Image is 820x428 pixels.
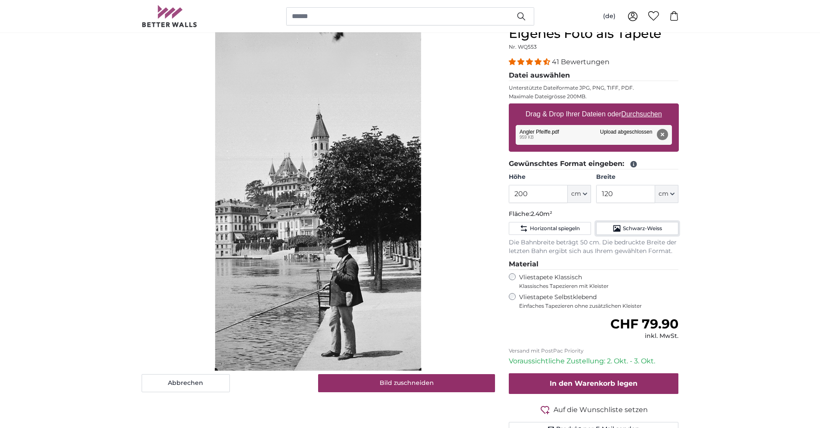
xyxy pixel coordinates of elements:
span: cm [659,190,668,198]
span: 4.39 stars [509,58,552,66]
h1: Eigenes Foto als Tapete [509,26,679,41]
legend: Gewünschtes Format eingeben: [509,159,679,169]
label: Vliestapete Klassisch [519,273,671,290]
label: Drag & Drop Ihrer Dateien oder [522,106,665,123]
button: Horizontal spiegeln [509,222,591,235]
button: cm [655,185,678,203]
p: Maximale Dateigrösse 200MB. [509,93,679,100]
u: Durchsuchen [621,110,662,118]
p: Unterstützte Dateiformate JPG, PNG, TIFF, PDF. [509,84,679,91]
button: Bild zuschneiden [318,374,495,392]
button: Abbrechen [142,374,230,392]
p: Die Bahnbreite beträgt 50 cm. Die bedruckte Breite der letzten Bahn ergibt sich aus Ihrem gewählt... [509,238,679,256]
span: Klassisches Tapezieren mit Kleister [519,283,671,290]
button: cm [568,185,591,203]
span: 41 Bewertungen [552,58,610,66]
button: In den Warenkorb legen [509,373,679,394]
button: Auf die Wunschliste setzen [509,404,679,415]
label: Vliestapete Selbstklebend [519,293,679,309]
p: Voraussichtliche Zustellung: 2. Okt. - 3. Okt. [509,356,679,366]
p: Fläche: [509,210,679,219]
label: Höhe [509,173,591,181]
span: Einfaches Tapezieren ohne zusätzlichen Kleister [519,303,679,309]
div: inkl. MwSt. [610,332,678,341]
span: CHF 79.90 [610,316,678,332]
button: (de) [596,9,622,24]
span: Auf die Wunschliste setzen [554,405,648,415]
span: Schwarz-Weiss [623,225,662,232]
span: Horizontal spiegeln [530,225,580,232]
span: In den Warenkorb legen [550,379,637,387]
legend: Material [509,259,679,270]
p: Versand mit PostPac Priority [509,347,679,354]
legend: Datei auswählen [509,70,679,81]
span: cm [571,190,581,198]
span: 2.40m² [531,210,552,218]
span: Nr. WQ553 [509,44,537,50]
button: Schwarz-Weiss [596,222,678,235]
label: Breite [596,173,678,181]
img: Betterwalls [142,5,198,27]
